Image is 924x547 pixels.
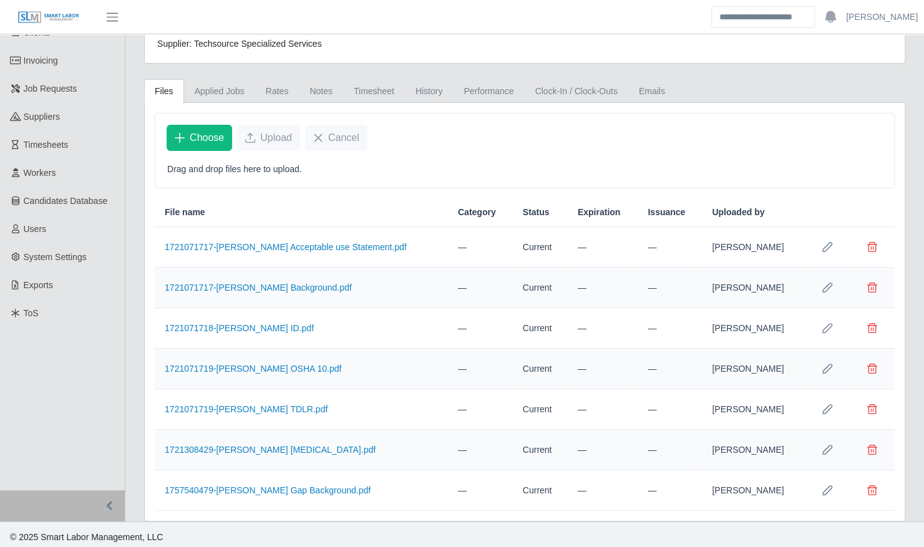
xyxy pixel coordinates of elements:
[165,485,371,495] a: 1757540479-[PERSON_NAME] Gap Background.pdf
[628,79,676,104] a: Emails
[24,224,47,234] span: Users
[524,79,628,104] a: Clock-In / Clock-Outs
[638,470,702,511] td: —
[815,478,840,503] button: Row Edit
[568,268,638,308] td: —
[702,389,805,430] td: [PERSON_NAME]
[638,349,702,389] td: —
[24,280,53,290] span: Exports
[815,397,840,422] button: Row Edit
[157,39,322,49] span: Supplier: Techsource Specialized Services
[568,389,638,430] td: —
[24,112,60,122] span: Suppliers
[24,252,87,262] span: System Settings
[568,308,638,349] td: —
[513,268,568,308] td: Current
[638,430,702,470] td: —
[165,242,407,252] a: 1721071717-[PERSON_NAME] Acceptable use Statement.pdf
[165,364,341,374] a: 1721071719-[PERSON_NAME] OSHA 10.pdf
[638,389,702,430] td: —
[702,268,805,308] td: [PERSON_NAME]
[24,308,39,318] span: ToS
[167,163,882,176] p: Drag and drop files here to upload.
[568,470,638,511] td: —
[343,79,405,104] a: Timesheet
[448,227,513,268] td: —
[328,130,359,145] span: Cancel
[815,235,840,259] button: Row Edit
[513,389,568,430] td: Current
[299,79,343,104] a: Notes
[860,437,885,462] button: Delete file
[815,316,840,341] button: Row Edit
[702,227,805,268] td: [PERSON_NAME]
[165,206,205,219] span: File name
[24,140,69,150] span: Timesheets
[638,308,702,349] td: —
[144,79,184,104] a: Files
[702,470,805,511] td: [PERSON_NAME]
[702,430,805,470] td: [PERSON_NAME]
[448,430,513,470] td: —
[578,206,620,219] span: Expiration
[165,323,314,333] a: 1721071718-[PERSON_NAME] ID.pdf
[513,349,568,389] td: Current
[260,130,292,145] span: Upload
[24,56,58,65] span: Invoicing
[448,389,513,430] td: —
[702,349,805,389] td: [PERSON_NAME]
[448,349,513,389] td: —
[458,206,496,219] span: Category
[17,11,80,24] img: SLM Logo
[568,430,638,470] td: —
[815,356,840,381] button: Row Edit
[568,227,638,268] td: —
[255,79,299,104] a: Rates
[513,308,568,349] td: Current
[448,470,513,511] td: —
[648,206,685,219] span: Issuance
[513,470,568,511] td: Current
[448,308,513,349] td: —
[184,79,255,104] a: Applied Jobs
[860,316,885,341] button: Delete file
[523,206,550,219] span: Status
[305,125,367,151] button: Cancel
[190,130,224,145] span: Choose
[860,235,885,259] button: Delete file
[165,404,328,414] a: 1721071719-[PERSON_NAME] TDLR.pdf
[860,356,885,381] button: Delete file
[165,283,352,293] a: 1721071717-[PERSON_NAME] Background.pdf
[638,227,702,268] td: —
[815,275,840,300] button: Row Edit
[513,227,568,268] td: Current
[24,196,108,206] span: Candidates Database
[712,206,764,219] span: Uploaded by
[165,445,376,455] a: 1721308429-[PERSON_NAME] [MEDICAL_DATA].pdf
[846,11,918,24] a: [PERSON_NAME]
[448,268,513,308] td: —
[513,430,568,470] td: Current
[815,437,840,462] button: Row Edit
[711,6,815,28] input: Search
[237,125,300,151] button: Upload
[702,308,805,349] td: [PERSON_NAME]
[860,275,885,300] button: Delete file
[24,168,56,178] span: Workers
[638,268,702,308] td: —
[24,84,77,94] span: Job Requests
[10,532,163,542] span: © 2025 Smart Labor Management, LLC
[568,349,638,389] td: —
[860,478,885,503] button: Delete file
[167,125,232,151] button: Choose
[453,79,524,104] a: Performance
[405,79,454,104] a: History
[860,397,885,422] button: Delete file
